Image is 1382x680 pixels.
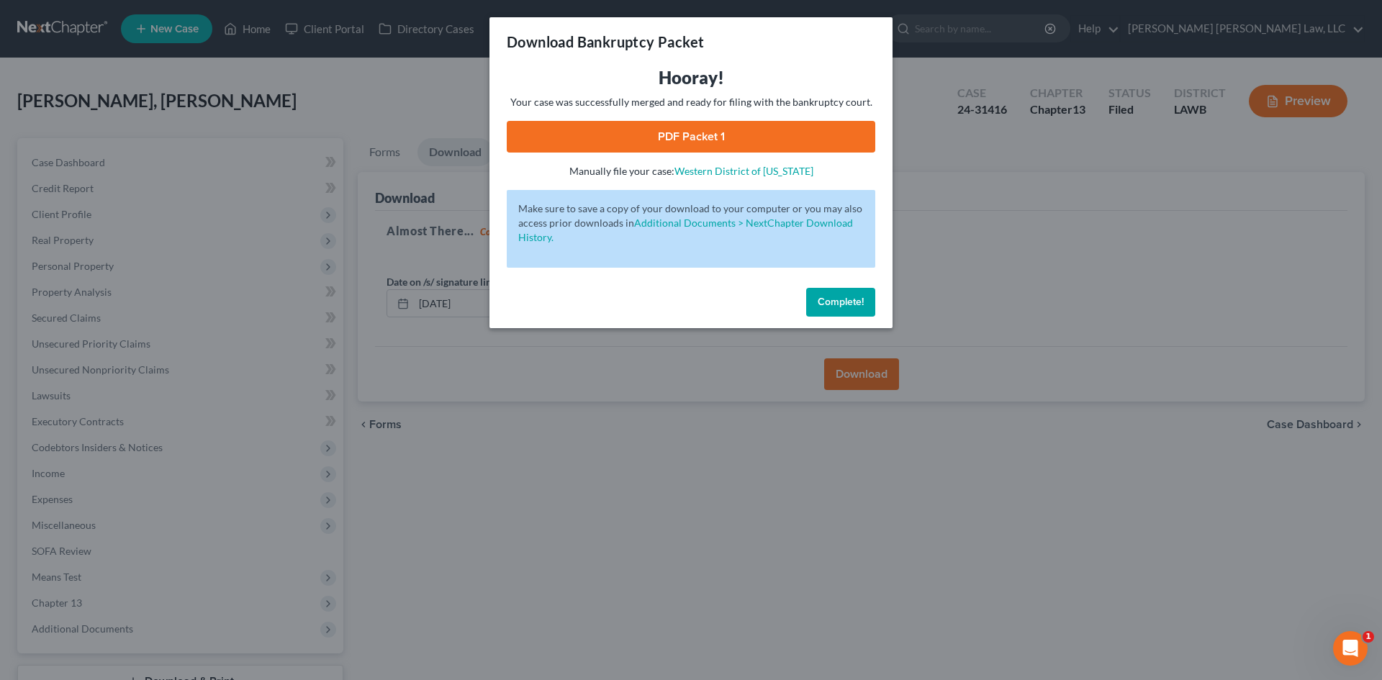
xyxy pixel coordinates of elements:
span: 1 [1363,631,1374,643]
h3: Download Bankruptcy Packet [507,32,704,52]
p: Manually file your case: [507,164,875,178]
p: Make sure to save a copy of your download to your computer or you may also access prior downloads in [518,201,864,245]
button: Complete! [806,288,875,317]
a: Western District of [US_STATE] [674,165,813,177]
a: Additional Documents > NextChapter Download History. [518,217,853,243]
span: Complete! [818,296,864,308]
a: PDF Packet 1 [507,121,875,153]
iframe: Intercom live chat [1333,631,1368,666]
h3: Hooray! [507,66,875,89]
p: Your case was successfully merged and ready for filing with the bankruptcy court. [507,95,875,109]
